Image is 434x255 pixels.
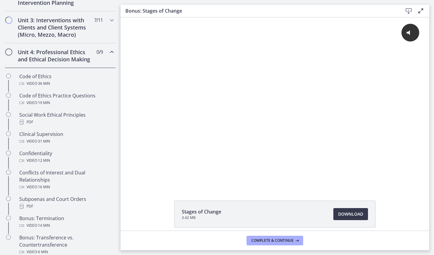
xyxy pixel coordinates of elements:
[19,150,113,164] div: Confidentiality
[333,208,368,220] a: Download
[19,195,113,210] div: Subpoenas and Court Orders
[19,80,113,87] div: Video
[37,157,50,164] span: · 12 min
[96,48,103,56] span: 0 / 9
[18,48,91,63] h2: Unit 4: Professional Ethics and Ethical Decision Making
[19,169,113,191] div: Conflicts of Interest and Dual Relationships
[37,80,50,87] span: · 36 min
[182,215,221,220] span: 3.42 MB
[251,238,294,243] span: Complete & continue
[19,222,113,229] div: Video
[121,17,429,187] iframe: Video Lesson
[247,236,303,245] button: Complete & continue
[19,111,113,126] div: Social Work Ethical Principles
[37,222,50,229] span: · 14 min
[19,92,113,106] div: Code of Ethics Practice Questions
[19,183,113,191] div: Video
[19,99,113,106] div: Video
[19,131,113,145] div: Clinical Supervision
[18,17,91,38] h2: Unit 3: Interventions with Clients and Client Systems (Micro, Mezzo, Macro)
[19,73,113,87] div: Code of Ethics
[19,118,113,126] div: PDF
[94,17,103,24] span: 7 / 11
[37,138,50,145] span: · 31 min
[338,210,363,218] span: Download
[19,157,113,164] div: Video
[37,99,50,106] span: · 19 min
[19,215,113,229] div: Bonus: Termination
[125,7,393,14] h3: Bonus: Stages of Change
[182,208,221,215] span: Stages of Change
[19,138,113,145] div: Video
[19,203,113,210] div: PDF
[37,183,50,191] span: · 16 min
